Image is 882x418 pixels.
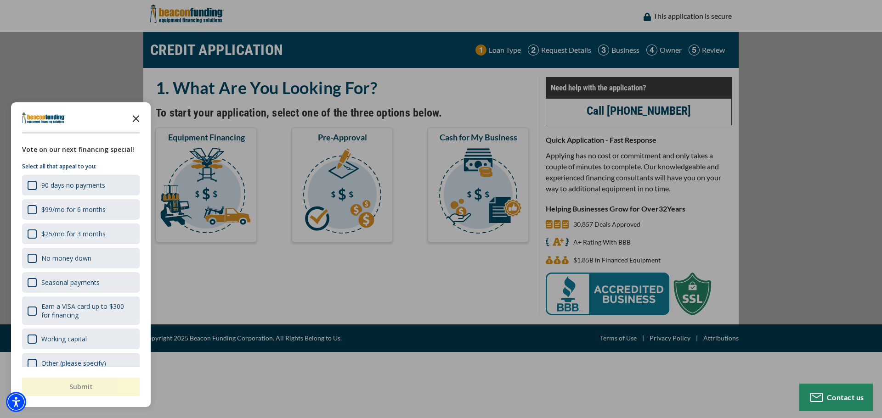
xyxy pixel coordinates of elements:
[41,205,106,214] div: $99/mo for 6 months
[41,278,100,287] div: Seasonal payments
[6,392,26,412] div: Accessibility Menu
[22,112,65,123] img: Company logo
[827,393,864,401] span: Contact us
[22,199,140,220] div: $99/mo for 6 months
[41,334,87,343] div: Working capital
[22,272,140,293] div: Seasonal payments
[11,102,151,407] div: Survey
[22,162,140,171] p: Select all that appeal to you:
[41,302,134,319] div: Earn a VISA card up to $300 for financing
[41,254,91,262] div: No money down
[22,223,140,244] div: $25/mo for 3 months
[41,229,106,238] div: $25/mo for 3 months
[41,359,106,368] div: Other (please specify)
[127,109,145,127] button: Close the survey
[41,181,105,189] div: 90 days no payments
[22,329,140,349] div: Working capital
[22,145,140,155] div: Vote on our next financing special!
[22,175,140,195] div: 90 days no payments
[22,353,140,373] div: Other (please specify)
[22,296,140,325] div: Earn a VISA card up to $300 for financing
[22,248,140,268] div: No money down
[799,384,873,411] button: Contact us
[22,378,140,396] button: Submit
